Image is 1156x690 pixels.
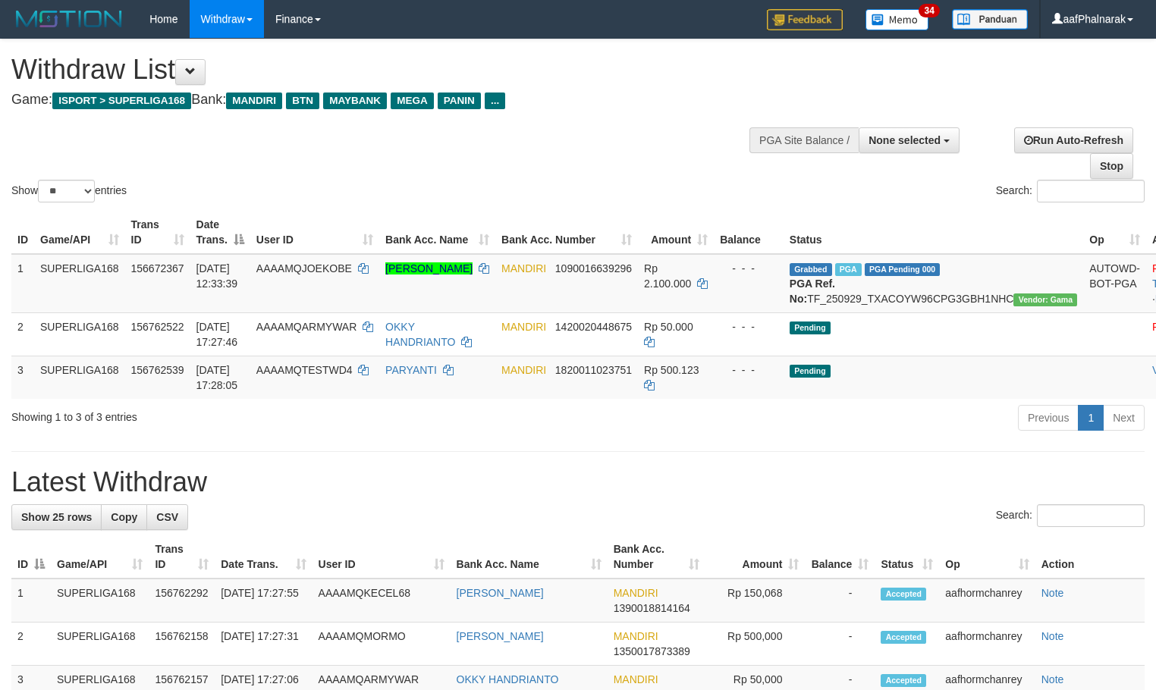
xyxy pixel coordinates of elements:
[705,535,806,579] th: Amount: activate to sort column ascending
[11,403,470,425] div: Showing 1 to 3 of 3 entries
[190,211,250,254] th: Date Trans.: activate to sort column descending
[21,511,92,523] span: Show 25 rows
[784,254,1083,313] td: TF_250929_TXACOYW96CPG3GBH1NHC
[1013,293,1077,306] span: Vendor URL: https://trx31.1velocity.biz
[457,587,544,599] a: [PERSON_NAME]
[749,127,859,153] div: PGA Site Balance /
[784,211,1083,254] th: Status
[859,127,960,153] button: None selected
[451,535,608,579] th: Bank Acc. Name: activate to sort column ascending
[705,579,806,623] td: Rp 150,068
[313,579,451,623] td: AAAAMQKECEL68
[149,535,215,579] th: Trans ID: activate to sort column ascending
[34,312,125,356] td: SUPERLIGA168
[1018,405,1079,431] a: Previous
[501,364,546,376] span: MANDIRI
[149,579,215,623] td: 156762292
[51,579,149,623] td: SUPERLIGA168
[11,55,755,85] h1: Withdraw List
[146,504,188,530] a: CSV
[391,93,434,109] span: MEGA
[313,623,451,666] td: AAAAMQMORMO
[1041,673,1064,685] a: Note
[1037,180,1145,202] input: Search:
[286,93,319,109] span: BTN
[1083,254,1146,313] td: AUTOWD-BOT-PGA
[805,579,875,623] td: -
[1035,535,1145,579] th: Action
[835,263,862,276] span: Marked by aafsengchandara
[156,511,178,523] span: CSV
[11,535,51,579] th: ID: activate to sort column descending
[790,321,831,334] span: Pending
[256,321,357,333] span: AAAAMQARMYWAR
[869,134,941,146] span: None selected
[52,93,191,109] span: ISPORT > SUPERLIGA168
[939,579,1035,623] td: aafhormchanrey
[215,535,312,579] th: Date Trans.: activate to sort column ascending
[865,9,929,30] img: Button%20Memo.svg
[720,362,777,378] div: - - -
[1078,405,1104,431] a: 1
[38,180,95,202] select: Showentries
[111,511,137,523] span: Copy
[881,588,926,601] span: Accepted
[385,321,455,348] a: OKKY HANDRIANTO
[614,587,658,599] span: MANDIRI
[1090,153,1133,179] a: Stop
[131,321,184,333] span: 156762522
[714,211,784,254] th: Balance
[11,180,127,202] label: Show entries
[720,261,777,276] div: - - -
[608,535,705,579] th: Bank Acc. Number: activate to sort column ascending
[11,356,34,399] td: 3
[996,504,1145,527] label: Search:
[996,180,1145,202] label: Search:
[790,365,831,378] span: Pending
[805,535,875,579] th: Balance: activate to sort column ascending
[457,673,559,685] a: OKKY HANDRIANTO
[11,8,127,30] img: MOTION_logo.png
[705,623,806,666] td: Rp 500,000
[51,623,149,666] td: SUPERLIGA168
[555,321,632,333] span: Copy 1420020448675 to clipboard
[196,262,238,290] span: [DATE] 12:33:39
[11,312,34,356] td: 2
[614,630,658,642] span: MANDIRI
[555,364,632,376] span: Copy 1820011023751 to clipboard
[1037,504,1145,527] input: Search:
[125,211,190,254] th: Trans ID: activate to sort column ascending
[939,535,1035,579] th: Op: activate to sort column ascending
[644,321,693,333] span: Rp 50.000
[438,93,481,109] span: PANIN
[1014,127,1133,153] a: Run Auto-Refresh
[196,321,238,348] span: [DATE] 17:27:46
[919,4,939,17] span: 34
[256,364,353,376] span: AAAAMQTESTWD4
[790,278,835,305] b: PGA Ref. No:
[865,263,941,276] span: PGA Pending
[495,211,638,254] th: Bank Acc. Number: activate to sort column ascending
[215,623,312,666] td: [DATE] 17:27:31
[457,630,544,642] a: [PERSON_NAME]
[34,356,125,399] td: SUPERLIGA168
[149,623,215,666] td: 156762158
[385,364,437,376] a: PARYANTI
[131,364,184,376] span: 156762539
[638,211,714,254] th: Amount: activate to sort column ascending
[805,623,875,666] td: -
[939,623,1035,666] td: aafhormchanrey
[614,673,658,685] span: MANDIRI
[11,623,51,666] td: 2
[11,93,755,108] h4: Game: Bank:
[485,93,505,109] span: ...
[256,262,352,274] span: AAAAMQJOEKOBE
[11,211,34,254] th: ID
[379,211,495,254] th: Bank Acc. Name: activate to sort column ascending
[875,535,939,579] th: Status: activate to sort column ascending
[11,467,1145,497] h1: Latest Withdraw
[790,263,832,276] span: Grabbed
[34,211,125,254] th: Game/API: activate to sort column ascending
[1041,587,1064,599] a: Note
[385,262,473,274] a: [PERSON_NAME]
